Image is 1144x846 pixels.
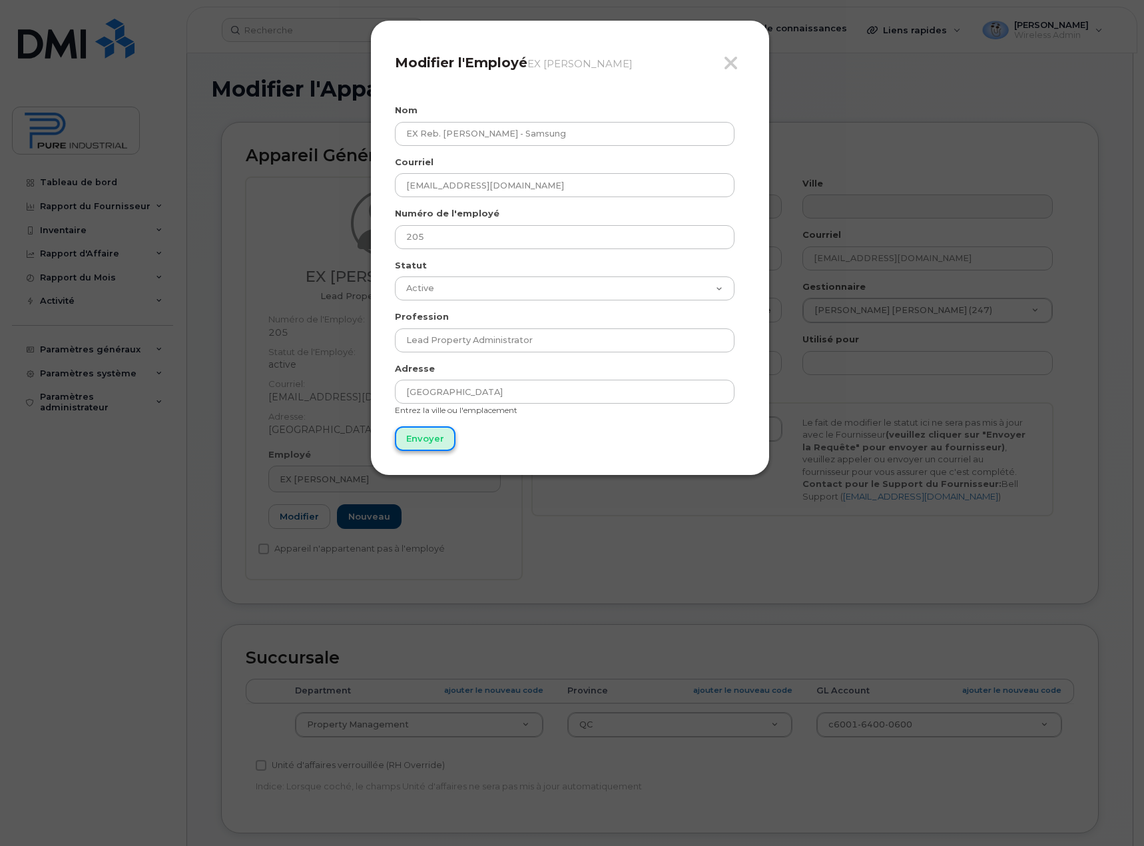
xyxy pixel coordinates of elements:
label: Courriel [395,156,433,169]
label: Numéro de l'employé [395,207,499,220]
label: Statut [395,259,427,272]
label: Profession [395,310,449,323]
h4: Modifier l'Employé [395,55,745,71]
small: EX [PERSON_NAME] [527,57,633,70]
label: Adresse [395,362,435,375]
input: Envoyer [395,426,455,451]
label: Nom [395,104,418,117]
small: Entrez la ville ou l'emplacement [395,405,517,415]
